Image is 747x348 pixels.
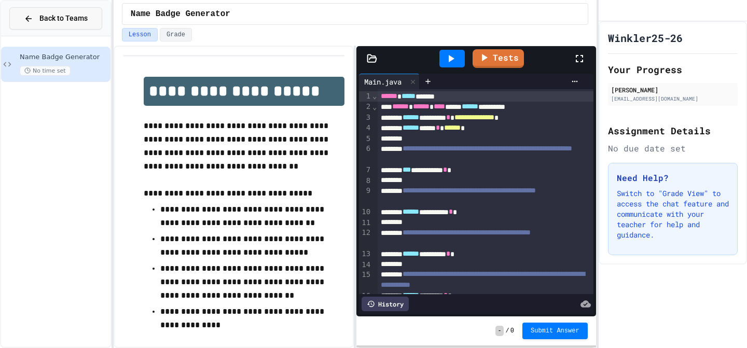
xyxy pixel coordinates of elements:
[359,270,372,291] div: 15
[473,49,524,68] a: Tests
[39,13,88,24] span: Back to Teams
[617,172,729,184] h3: Need Help?
[359,228,372,249] div: 12
[20,53,108,62] span: Name Badge Generator
[611,85,735,94] div: [PERSON_NAME]
[611,95,735,103] div: [EMAIL_ADDRESS][DOMAIN_NAME]
[495,326,503,336] span: -
[359,91,372,102] div: 1
[617,188,729,240] p: Switch to "Grade View" to access the chat feature and communicate with your teacher for help and ...
[359,186,372,207] div: 9
[608,142,738,155] div: No due date set
[510,327,514,335] span: 0
[359,218,372,228] div: 11
[359,102,372,112] div: 2
[359,165,372,175] div: 7
[359,249,372,259] div: 13
[359,123,372,133] div: 4
[20,66,71,76] span: No time set
[122,28,158,41] button: Lesson
[372,103,377,111] span: Fold line
[531,327,579,335] span: Submit Answer
[9,7,102,30] button: Back to Teams
[608,31,683,45] h1: Winkler25-26
[359,113,372,123] div: 3
[131,8,230,20] span: Name Badge Generator
[362,297,409,311] div: History
[506,327,509,335] span: /
[160,28,192,41] button: Grade
[359,134,372,144] div: 5
[359,260,372,270] div: 14
[359,207,372,217] div: 10
[372,92,377,100] span: Fold line
[608,62,738,77] h2: Your Progress
[359,176,372,186] div: 8
[359,76,407,87] div: Main.java
[359,74,420,89] div: Main.java
[359,144,372,165] div: 6
[359,291,372,301] div: 16
[522,323,588,339] button: Submit Answer
[608,123,738,138] h2: Assignment Details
